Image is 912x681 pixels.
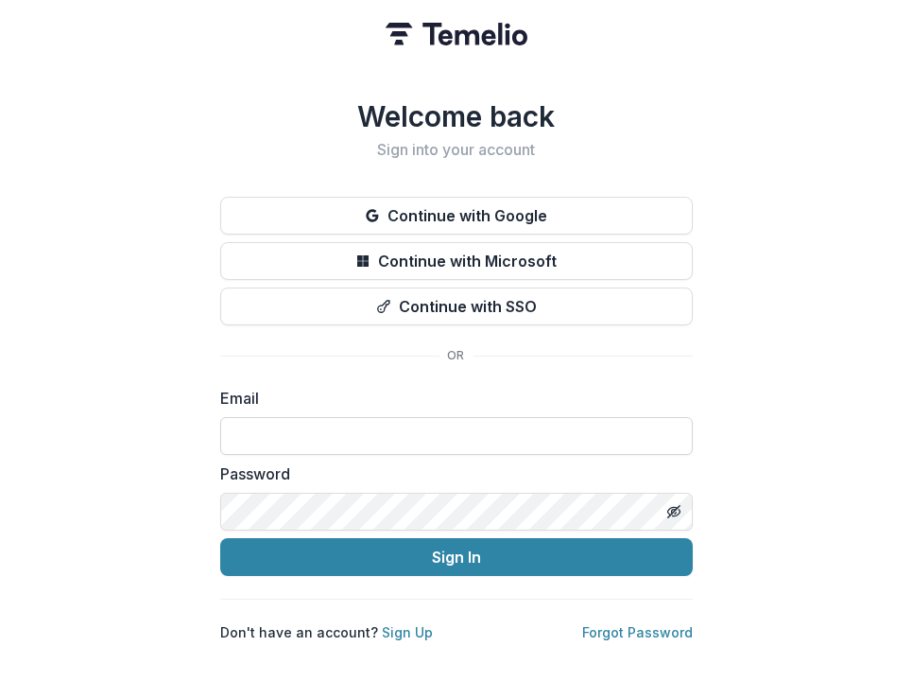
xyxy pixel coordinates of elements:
button: Toggle password visibility [659,497,689,527]
p: Don't have an account? [220,622,433,642]
a: Forgot Password [582,624,693,640]
h1: Welcome back [220,99,693,133]
button: Continue with Microsoft [220,242,693,280]
button: Sign In [220,538,693,576]
h2: Sign into your account [220,141,693,159]
a: Sign Up [382,624,433,640]
label: Email [220,387,681,410]
img: Temelio [386,23,527,45]
label: Password [220,463,681,485]
button: Continue with SSO [220,288,693,325]
button: Continue with Google [220,197,693,235]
